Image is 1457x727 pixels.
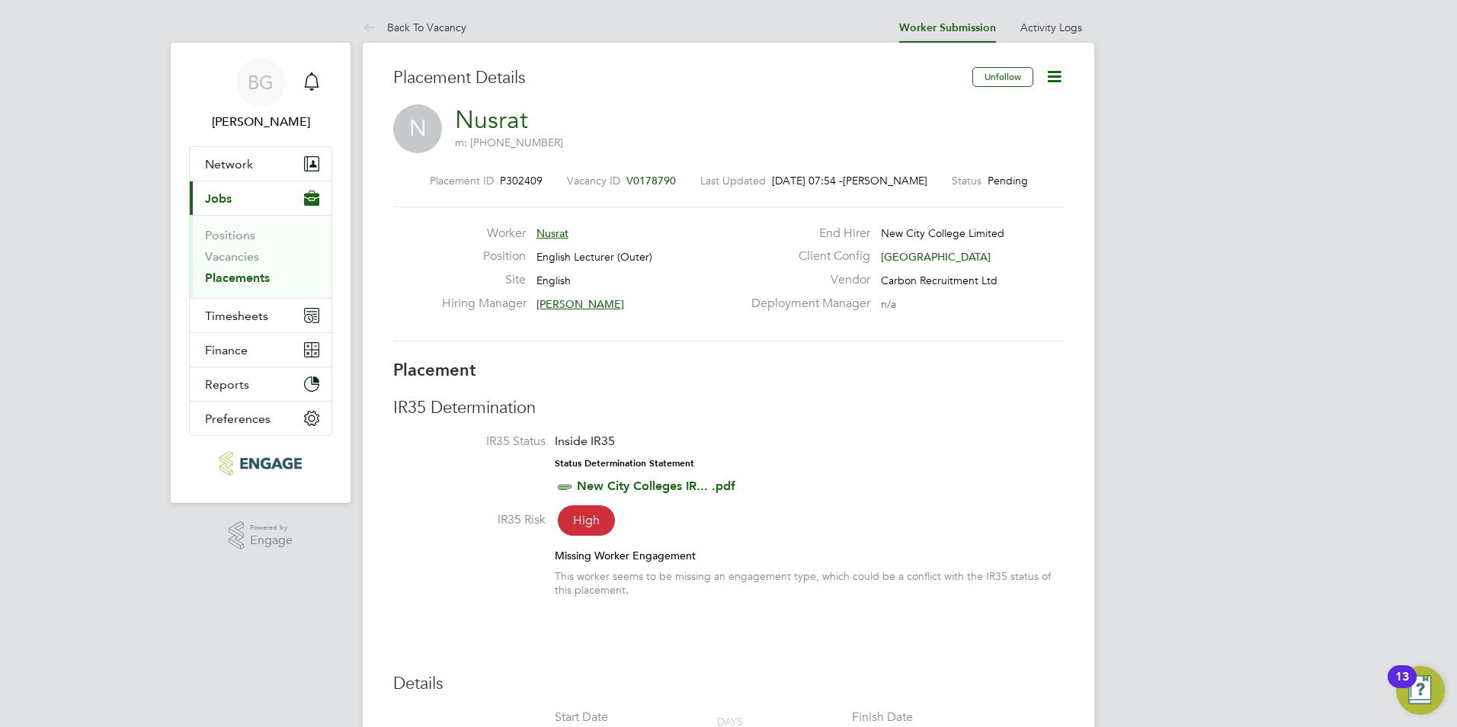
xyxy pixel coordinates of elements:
label: Placement ID [430,174,494,187]
span: m: [PHONE_NUMBER] [455,136,563,149]
img: carbonrecruitment-logo-retina.png [219,451,301,476]
label: IR35 Status [393,434,546,450]
label: Deployment Manager [742,296,870,312]
span: Preferences [205,412,271,426]
span: Finance [205,343,248,357]
b: Placement [393,360,476,380]
span: Reports [205,377,249,392]
div: This worker seems to be missing an engagement type, which could be a conflict with the IR35 statu... [555,569,1064,597]
a: Placements [205,271,270,285]
h3: Placement Details [393,67,961,89]
label: End Hirer [742,226,870,242]
span: Becky Green [189,113,332,131]
span: Inside IR35 [555,434,615,448]
span: Jobs [205,191,232,206]
label: Vendor [742,272,870,288]
nav: Main navigation [171,43,351,503]
span: [GEOGRAPHIC_DATA] [881,250,991,264]
label: Status [952,174,981,187]
strong: Status Determination Statement [555,458,694,469]
button: Network [190,147,331,181]
button: Reports [190,367,331,401]
label: Last Updated [700,174,766,187]
a: Activity Logs [1020,21,1082,34]
span: Carbon Recruitment Ltd [881,274,997,287]
span: [DATE] 07:54 - [772,174,843,187]
button: Open Resource Center, 13 new notifications [1396,666,1445,715]
span: English Lecturer (Outer) [536,250,652,264]
button: Finance [190,333,331,367]
span: High [558,505,615,536]
a: Go to home page [189,451,332,476]
label: Hiring Manager [442,296,526,312]
a: Vacancies [205,249,259,264]
label: Worker [442,226,526,242]
h3: Details [393,673,1064,695]
div: 13 [1395,677,1409,697]
span: Powered by [250,521,293,534]
span: New City College Limited [881,226,1004,240]
span: English [536,274,571,287]
span: n/a [881,297,896,311]
label: Position [442,248,526,264]
button: Timesheets [190,299,331,332]
span: Nusrat [536,226,568,240]
span: N [393,104,442,153]
span: BG [248,72,274,92]
label: Vacancy ID [567,174,620,187]
button: Jobs [190,181,331,215]
span: Pending [988,174,1028,187]
a: Worker Submission [899,21,996,34]
label: Client Config [742,248,870,264]
div: Finish Date [852,709,913,725]
a: Positions [205,228,255,242]
span: P302409 [500,174,543,187]
span: Timesheets [205,309,268,323]
span: [PERSON_NAME] [536,297,624,311]
a: Powered byEngage [229,521,293,550]
label: Site [442,272,526,288]
button: Preferences [190,402,331,435]
span: V0178790 [626,174,676,187]
div: Missing Worker Engagement [555,549,1064,562]
label: IR35 Risk [393,512,546,528]
a: BG[PERSON_NAME] [189,58,332,131]
span: Engage [250,534,293,547]
div: Start Date [555,709,608,725]
h3: IR35 Determination [393,397,1064,419]
a: New City Colleges IR... .pdf [577,479,735,493]
a: Back To Vacancy [363,21,466,34]
button: Unfollow [972,67,1033,87]
span: Network [205,157,253,171]
a: Nusrat [455,105,528,135]
div: Jobs [190,215,331,298]
span: [PERSON_NAME] [843,174,927,187]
